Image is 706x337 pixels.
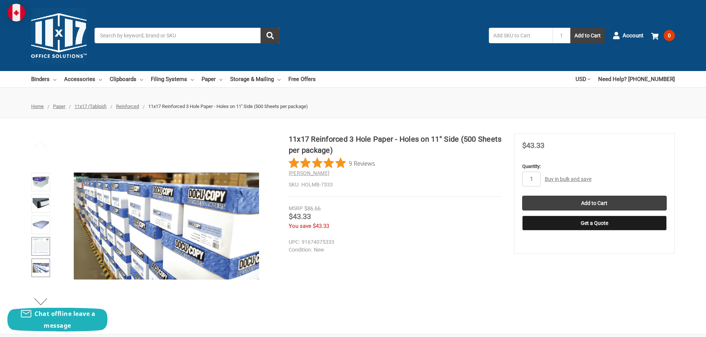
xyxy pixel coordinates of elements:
[33,260,49,276] img: 11x17 Reinforced 3 Hole Paper - Holes on 11'' Side (500 Sheets per package)
[289,246,498,254] dd: New
[31,104,44,109] a: Home
[53,104,65,109] a: Paper
[289,158,375,169] button: Rated 4.9 out of 5 stars from 9 reviews. Jump to reviews.
[289,223,311,229] span: You save
[33,238,49,255] img: 11x17 Reinforced 3 Hole Paper - Holes on 11'' Side (500 Sheets per package)
[576,71,590,87] a: USD
[289,181,502,189] dd: HOLMB-7533
[289,205,303,212] div: MSRP
[116,104,139,109] a: Reinforced
[230,71,281,87] a: Storage & Mailing
[289,238,300,246] dt: UPC:
[74,134,259,319] img: 11x17 Reinforced 3 Hole Paper - Holes on 11'' Side (500 Sheets per package)
[33,217,49,233] img: 11x17 Reinforced Paper 500 sheet ream
[202,71,222,87] a: Paper
[545,176,591,182] a: Buy in bulk and save
[613,26,643,45] a: Account
[33,174,49,190] img: 11x17 Reinforced 3 Hole Paper - Holes on 11'' Side (500 Sheets per package)
[7,4,25,21] img: duty and tax information for Canada
[522,196,667,210] input: Add to Cart
[522,163,667,170] label: Quantity:
[623,31,643,40] span: Account
[31,8,87,63] img: 11x17.com
[598,71,675,87] a: Need Help? [PHONE_NUMBER]
[30,137,52,152] button: Previous
[522,216,667,230] button: Get a Quote
[64,71,102,87] a: Accessories
[304,205,321,212] span: $86.66
[349,158,375,169] span: 9 Reviews
[664,30,675,41] span: 0
[33,195,49,212] img: 11x17 Reinforced 3 Hole Paper - Holes on 11'' Side (500 Sheets per package)
[31,71,56,87] a: Binders
[570,28,605,43] button: Add to Cart
[151,71,194,87] a: Filing Systems
[110,71,143,87] a: Clipboards
[289,134,502,156] h1: 11x17 Reinforced 3 Hole Paper - Holes on 11'' Side (500 Sheets per package)
[95,28,280,43] input: Search by keyword, brand or SKU
[289,170,329,176] a: [PERSON_NAME]
[645,317,706,337] iframe: Google Customer Reviews
[651,26,675,45] a: 0
[288,71,316,87] a: Free Offers
[30,294,52,309] button: Next
[489,28,553,43] input: Add SKU to Cart
[34,310,95,330] span: Chat offline leave a message
[7,308,107,331] button: Chat offline leave a message
[289,246,312,254] dt: Condition:
[289,238,498,246] dd: 91674075333
[289,181,299,189] dt: SKU:
[74,104,107,109] a: 11x17 (Tabloid)
[313,223,329,229] span: $43.33
[289,212,311,221] span: $43.33
[522,141,544,150] span: $43.33
[148,104,308,109] span: 11x17 Reinforced 3 Hole Paper - Holes on 11'' Side (500 Sheets per package)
